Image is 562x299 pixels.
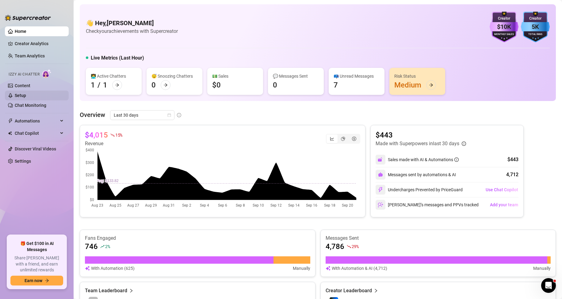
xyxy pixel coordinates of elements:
span: Izzy AI Chatter [9,72,40,77]
div: 7 [334,80,338,90]
img: svg%3e [326,265,331,272]
article: Revenue [85,140,122,147]
span: 2 % [105,243,110,249]
span: 29 % [352,243,359,249]
span: rise [100,244,105,249]
div: Creator [490,16,518,21]
div: 4,712 [506,171,518,178]
div: 0 [273,80,277,90]
article: $4,015 [85,130,108,140]
a: Discover Viral Videos [15,146,56,151]
div: segmented control [326,134,360,144]
div: $10K [490,22,518,32]
h5: Live Metrics (Last Hour) [91,54,144,62]
div: 0 [151,80,156,90]
span: 🎁 Get $100 in AI Messages [10,241,63,253]
article: Team Leaderboard [85,287,127,294]
h4: 👋 Hey, [PERSON_NAME] [86,19,178,27]
span: arrow-right [163,83,168,87]
span: 15 % [115,132,122,138]
img: purple-badge-B9DA21FR.svg [490,12,518,42]
span: arrow-right [45,278,49,283]
article: $443 [376,130,466,140]
img: AI Chatter [42,69,52,78]
img: logo-BBDzfeDw.svg [5,15,51,21]
span: Share [PERSON_NAME] with a friend, and earn unlimited rewards [10,255,63,273]
a: Chat Monitoring [15,103,46,108]
article: With Automation (625) [91,265,135,272]
a: Creator Analytics [15,39,64,49]
span: dollar-circle [352,137,356,141]
div: Creator [521,16,550,21]
button: Add your team [490,200,518,210]
img: svg%3e [378,187,383,192]
span: arrow-right [429,83,433,87]
div: 👩‍💻 Active Chatters [91,73,137,80]
article: Manually [533,265,551,272]
img: svg%3e [378,172,383,177]
article: Made with Superpowers in last 30 days [376,140,459,147]
a: Setup [15,93,26,98]
article: With Automation & AI (4,712) [332,265,387,272]
span: right [129,287,133,294]
span: Automations [15,116,58,126]
span: fall [110,133,115,137]
div: $0 [212,80,221,90]
a: Content [15,83,30,88]
article: 4,786 [326,242,344,251]
span: arrow-right [115,83,119,87]
span: info-circle [454,157,459,162]
iframe: Intercom live chat [541,278,556,293]
span: Last 30 days [114,111,171,120]
div: $443 [507,156,518,163]
span: pie-chart [341,137,345,141]
span: fall [347,244,351,249]
div: 1 [91,80,95,90]
a: Settings [15,159,31,164]
button: Earn nowarrow-right [10,276,63,285]
div: Risk Status [394,73,440,80]
div: Undercharges Prevented by PriceGuard [376,185,463,195]
div: 5K [521,22,550,32]
article: Manually [293,265,310,272]
div: 1 [103,80,107,90]
img: Chat Copilot [8,131,12,135]
article: Creator Leaderboard [326,287,372,294]
img: svg%3e [378,157,383,162]
div: 💬 Messages Sent [273,73,319,80]
div: Total Fans [521,33,550,37]
article: Messages Sent [326,235,551,242]
a: Team Analytics [15,53,45,58]
img: svg%3e [85,265,90,272]
img: blue-badge-DgoSNQY1.svg [521,12,550,42]
span: Add your team [490,202,518,207]
button: Use Chat Copilot [485,185,518,195]
div: 💵 Sales [212,73,258,80]
a: Home [15,29,26,34]
article: 746 [85,242,98,251]
span: calendar [167,113,171,117]
div: Messages sent by automations & AI [376,170,456,180]
div: 😴 Snoozing Chatters [151,73,197,80]
span: info-circle [177,113,181,117]
span: line-chart [330,137,334,141]
article: Fans Engaged [85,235,310,242]
span: Chat Copilot [15,128,58,138]
span: Use Chat Copilot [486,187,518,192]
span: info-circle [462,142,466,146]
img: svg%3e [378,202,383,208]
span: thunderbolt [8,118,13,123]
span: Earn now [25,278,42,283]
article: Overview [80,110,105,119]
div: [PERSON_NAME]’s messages and PPVs tracked [376,200,479,210]
div: 📪 Unread Messages [334,73,380,80]
div: Monthly Sales [490,33,518,37]
span: right [374,287,378,294]
div: Sales made with AI & Automations [388,156,459,163]
article: Check your achievements with Supercreator [86,27,178,35]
